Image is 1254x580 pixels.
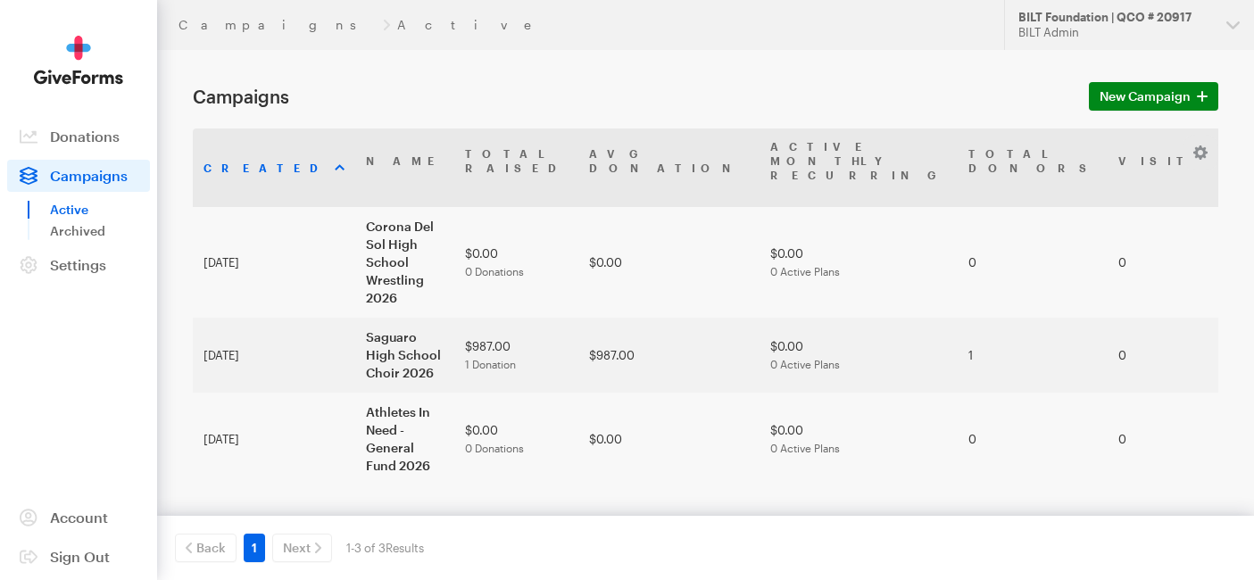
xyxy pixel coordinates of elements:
[760,128,958,207] th: Active MonthlyRecurring: activate to sort column ascending
[1108,207,1222,318] td: 0
[770,442,840,454] span: 0 Active Plans
[1100,86,1191,107] span: New Campaign
[770,358,840,370] span: 0 Active Plans
[50,167,128,184] span: Campaigns
[958,318,1108,393] td: 1
[760,393,958,485] td: $0.00
[50,256,106,273] span: Settings
[770,265,840,278] span: 0 Active Plans
[193,393,355,485] td: [DATE]
[958,128,1108,207] th: TotalDonors: activate to sort column ascending
[346,534,424,562] div: 1-3 of 3
[50,548,110,565] span: Sign Out
[454,393,578,485] td: $0.00
[1018,25,1212,40] div: BILT Admin
[193,128,355,207] th: Created: activate to sort column ascending
[193,86,1067,107] h1: Campaigns
[50,220,150,242] a: Archived
[1108,128,1222,207] th: Visits: activate to sort column ascending
[50,199,150,220] a: Active
[34,36,123,85] img: GiveForms
[454,318,578,393] td: $987.00
[1108,393,1222,485] td: 0
[50,128,120,145] span: Donations
[465,442,524,454] span: 0 Donations
[454,207,578,318] td: $0.00
[355,393,454,485] td: Athletes In Need - General Fund 2026
[193,318,355,393] td: [DATE]
[7,120,150,153] a: Donations
[7,541,150,573] a: Sign Out
[193,207,355,318] td: [DATE]
[578,318,760,393] td: $987.00
[760,207,958,318] td: $0.00
[7,160,150,192] a: Campaigns
[355,318,454,393] td: Saguaro High School Choir 2026
[958,393,1108,485] td: 0
[578,207,760,318] td: $0.00
[179,18,376,32] a: Campaigns
[454,128,578,207] th: TotalRaised: activate to sort column ascending
[50,509,108,526] span: Account
[465,265,524,278] span: 0 Donations
[760,318,958,393] td: $0.00
[355,207,454,318] td: Corona Del Sol High School Wrestling 2026
[465,358,516,370] span: 1 Donation
[1018,10,1212,25] div: BILT Foundation | QCO # 20917
[355,128,454,207] th: Name: activate to sort column ascending
[386,541,424,555] span: Results
[958,207,1108,318] td: 0
[1089,82,1218,111] a: New Campaign
[7,249,150,281] a: Settings
[578,128,760,207] th: AvgDonation: activate to sort column ascending
[578,393,760,485] td: $0.00
[7,501,150,534] a: Account
[1108,318,1222,393] td: 0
